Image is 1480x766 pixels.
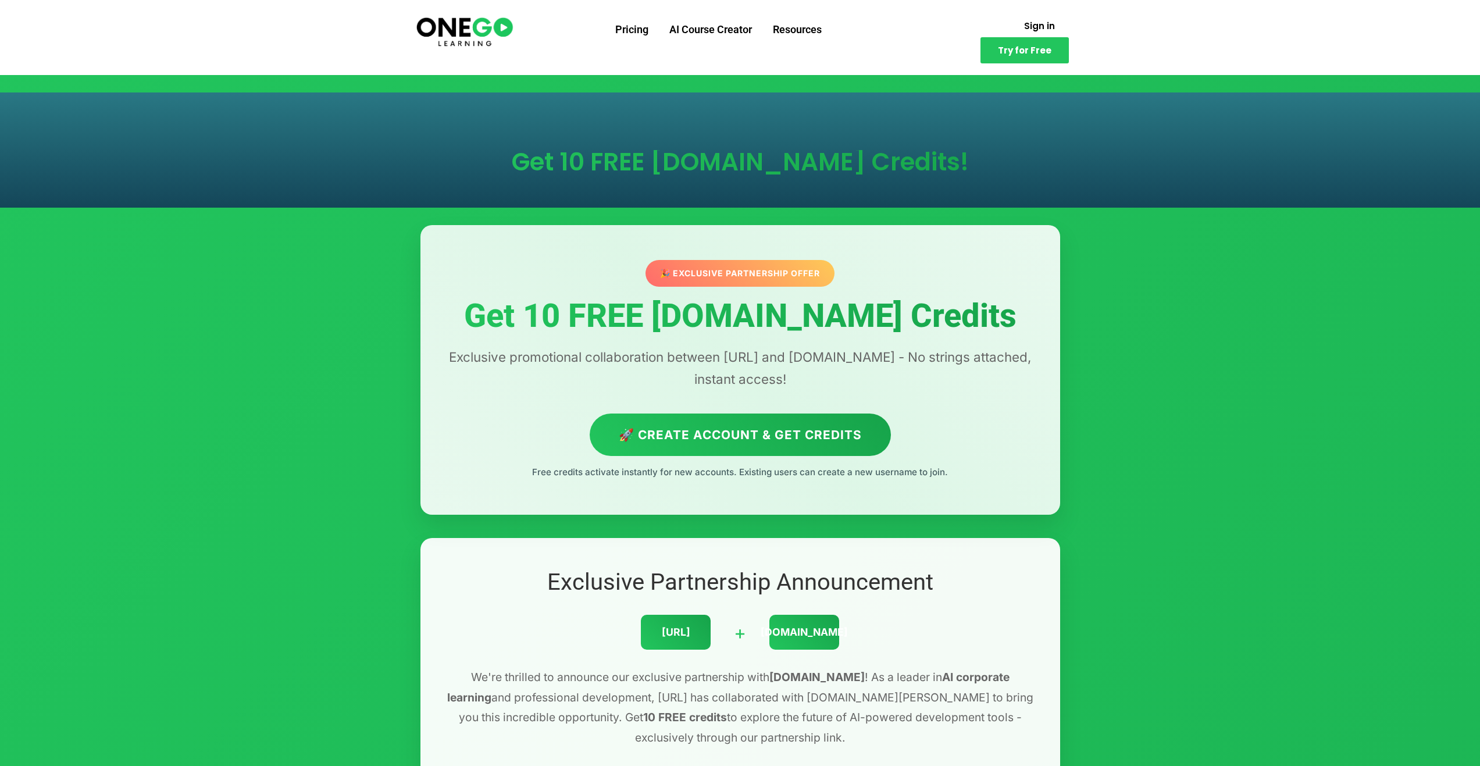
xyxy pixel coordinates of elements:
[605,15,659,45] a: Pricing
[641,259,839,287] div: 🎉 Exclusive Partnership Offer
[659,15,762,45] a: AI Course Creator
[1010,15,1069,37] a: Sign in
[980,37,1069,63] a: Try for Free
[590,414,891,456] a: 🚀 Create Account & Get Credits
[641,615,711,650] div: [URL]
[432,150,1049,174] h1: Get 10 FREE [DOMAIN_NAME] Credits!
[769,615,839,650] div: [DOMAIN_NAME]
[734,618,746,647] div: +
[998,46,1051,55] span: Try for Free
[444,465,1037,480] p: Free credits activate instantly for new accounts. Existing users can create a new username to join.
[447,670,1010,704] strong: AI corporate learning
[762,15,832,45] a: Resources
[444,567,1037,597] h2: Exclusive Partnership Announcement
[1024,22,1055,30] span: Sign in
[444,298,1037,334] h1: Get 10 FREE [DOMAIN_NAME] Credits
[643,710,727,724] strong: 10 FREE credits
[444,346,1037,390] p: Exclusive promotional collaboration between [URL] and [DOMAIN_NAME] - No strings attached, instan...
[769,670,865,684] strong: [DOMAIN_NAME]
[444,667,1037,747] p: We're thrilled to announce our exclusive partnership with ! As a leader in and professional devel...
